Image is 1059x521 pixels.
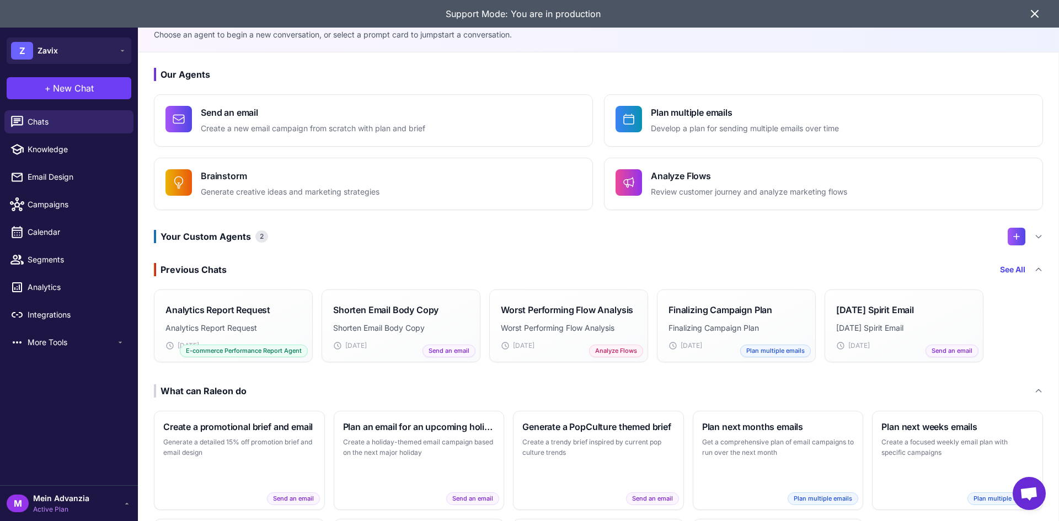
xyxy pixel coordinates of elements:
[201,106,425,119] h4: Send an email
[626,492,679,505] span: Send an email
[28,309,125,321] span: Integrations
[522,420,675,433] h3: Generate a PopCulture themed brief
[45,82,51,95] span: +
[836,303,914,316] h3: [DATE] Spirit Email
[604,158,1043,210] button: Analyze FlowsReview customer journey and analyze marketing flows
[668,303,772,316] h3: Finalizing Campaign Plan
[53,82,94,95] span: New Chat
[201,169,379,182] h4: Brainstorm
[7,495,29,512] div: M
[501,341,637,351] div: [DATE]
[1000,264,1025,276] a: See All
[343,420,495,433] h3: Plan an email for an upcoming holiday
[702,437,854,458] p: Get a comprehensive plan of email campaigns to run over the next month
[651,169,847,182] h4: Analyze Flows
[7,77,131,99] button: +New Chat
[154,158,593,210] button: BrainstormGenerate creative ideas and marketing strategies
[333,341,469,351] div: [DATE]
[28,336,116,348] span: More Tools
[154,29,1043,41] p: Choose an agent to begin a new conversation, or select a prompt card to jumpstart a conversation.
[180,345,308,357] span: E-commerce Performance Report Agent
[4,276,133,299] a: Analytics
[28,198,125,211] span: Campaigns
[28,171,125,183] span: Email Design
[154,230,268,243] h3: Your Custom Agents
[334,411,505,510] button: Plan an email for an upcoming holidayCreate a holiday-themed email campaign based on the next maj...
[926,345,978,357] span: Send an email
[668,341,804,351] div: [DATE]
[881,437,1034,458] p: Create a focused weekly email plan with specific campaigns
[668,322,804,334] p: Finalizing Campaign Plan
[693,411,864,510] button: Plan next months emailsGet a comprehensive plan of email campaigns to run over the next monthPlan...
[522,437,675,458] p: Create a trendy brief inspired by current pop culture trends
[28,116,125,128] span: Chats
[28,281,125,293] span: Analytics
[28,226,125,238] span: Calendar
[333,322,469,334] p: Shorten Email Body Copy
[4,110,133,133] a: Chats
[4,221,133,244] a: Calendar
[589,345,643,357] span: Analyze Flows
[651,122,839,135] p: Develop a plan for sending multiple emails over time
[4,193,133,216] a: Campaigns
[201,122,425,135] p: Create a new email campaign from scratch with plan and brief
[154,94,593,147] button: Send an emailCreate a new email campaign from scratch with plan and brief
[740,345,811,357] span: Plan multiple emails
[28,143,125,155] span: Knowledge
[38,45,58,57] span: Zavix
[201,186,379,198] p: Generate creative ideas and marketing strategies
[255,230,268,243] span: 2
[788,492,858,505] span: Plan multiple emails
[154,68,1043,81] h3: Our Agents
[33,504,89,514] span: Active Plan
[836,322,972,334] p: [DATE] Spirit Email
[165,341,301,351] div: [DATE]
[967,492,1038,505] span: Plan multiple emails
[33,492,89,504] span: Mein Advanzia
[4,138,133,161] a: Knowledge
[343,437,495,458] p: Create a holiday-themed email campaign based on the next major holiday
[333,303,438,316] h3: Shorten Email Body Copy
[163,420,315,433] h3: Create a promotional brief and email
[267,492,320,505] span: Send an email
[11,42,33,60] div: Z
[651,186,847,198] p: Review customer journey and analyze marketing flows
[872,411,1043,510] button: Plan next weeks emailsCreate a focused weekly email plan with specific campaignsPlan multiple emails
[28,254,125,266] span: Segments
[446,492,499,505] span: Send an email
[154,411,325,510] button: Create a promotional brief and emailGenerate a detailed 15% off promotion brief and email designS...
[4,165,133,189] a: Email Design
[4,303,133,326] a: Integrations
[154,384,247,398] div: What can Raleon do
[165,322,301,334] p: Analytics Report Request
[165,303,270,316] h3: Analytics Report Request
[651,106,839,119] h4: Plan multiple emails
[4,248,133,271] a: Segments
[422,345,475,357] span: Send an email
[604,94,1043,147] button: Plan multiple emailsDevelop a plan for sending multiple emails over time
[513,411,684,510] button: Generate a PopCulture themed briefCreate a trendy brief inspired by current pop culture trendsSen...
[702,420,854,433] h3: Plan next months emails
[501,303,633,316] h3: Worst Performing Flow Analysis
[836,341,972,351] div: [DATE]
[163,437,315,458] p: Generate a detailed 15% off promotion brief and email design
[154,263,227,276] div: Previous Chats
[881,420,1034,433] h3: Plan next weeks emails
[7,37,131,64] button: ZZavix
[1013,477,1046,510] div: Open chat
[501,322,637,334] p: Worst Performing Flow Analysis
